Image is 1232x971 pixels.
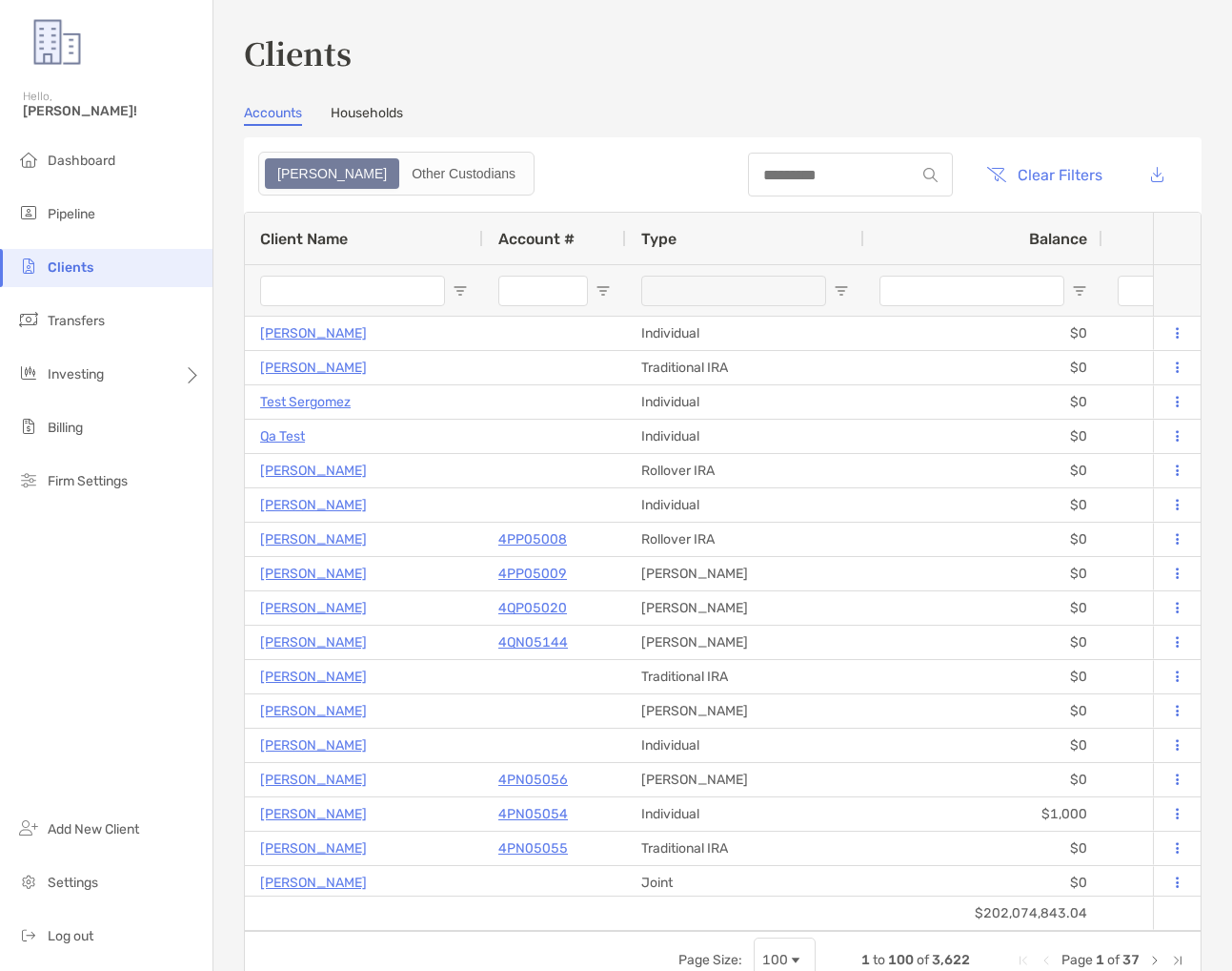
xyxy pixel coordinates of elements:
[864,420,1102,453] div: $0
[260,665,367,689] p: [PERSON_NAME]
[260,596,367,620] a: [PERSON_NAME]
[626,317,864,350] div: Individual
[498,802,568,826] p: 4PN05054
[260,424,305,448] a: Qa Test
[17,415,40,438] img: billing icon
[932,952,970,968] span: 3,622
[260,802,367,826] a: [PERSON_NAME]
[879,276,1064,306] input: Balance Filter Input
[864,660,1102,693] div: $0
[244,31,1202,74] h3: Clients
[864,385,1102,419] div: $0
[260,699,367,723] p: [PERSON_NAME]
[48,420,83,436] span: Billing
[888,952,914,968] span: 100
[17,362,40,384] img: investing icon
[917,952,929,968] span: of
[260,390,351,414] a: Test Sergomez
[498,630,568,654] a: 4QN05144
[260,630,367,654] a: [PERSON_NAME]
[1039,953,1054,968] div: Previous Page
[1072,283,1087,299] button: Open Filter Menu
[1029,230,1087,248] span: Balance
[260,871,367,895] a: [PERSON_NAME]
[1147,953,1162,968] div: Next Page
[331,105,403,126] a: Households
[641,230,677,248] span: Type
[17,308,40,331] img: transfers icon
[626,832,864,865] div: Traditional IRA
[864,626,1102,659] div: $0
[864,454,1102,487] div: $0
[260,459,367,483] a: [PERSON_NAME]
[626,385,864,419] div: Individual
[23,8,91,76] img: Zoe Logo
[834,283,849,299] button: Open Filter Menu
[260,356,367,380] a: [PERSON_NAME]
[48,153,115,169] span: Dashboard
[864,317,1102,350] div: $0
[626,488,864,522] div: Individual
[626,660,864,693] div: Traditional IRA
[260,276,445,306] input: Client Name Filter Input
[260,562,367,586] a: [PERSON_NAME]
[864,763,1102,796] div: $0
[498,837,568,860] a: 4PN05055
[48,259,93,276] span: Clients
[626,420,864,453] div: Individual
[864,797,1102,831] div: $1,000
[864,694,1102,728] div: $0
[17,870,40,893] img: settings icon
[1061,952,1093,968] span: Page
[260,768,367,792] a: [PERSON_NAME]
[267,160,397,187] div: Zoe
[23,103,201,119] span: [PERSON_NAME]!
[498,596,567,620] a: 4QP05020
[873,952,885,968] span: to
[498,562,567,586] a: 4PP05009
[48,875,98,891] span: Settings
[861,952,870,968] span: 1
[498,276,588,306] input: Account # Filter Input
[626,626,864,659] div: [PERSON_NAME]
[864,557,1102,590] div: $0
[48,821,139,837] span: Add New Client
[48,366,104,382] span: Investing
[48,313,105,329] span: Transfers
[864,832,1102,865] div: $0
[864,729,1102,762] div: $0
[244,105,302,126] a: Accounts
[864,866,1102,899] div: $0
[626,763,864,796] div: [PERSON_NAME]
[260,493,367,517] a: [PERSON_NAME]
[498,527,567,551] a: 4PP05008
[1170,953,1185,968] div: Last Page
[17,923,40,946] img: logout icon
[260,527,367,551] a: [PERSON_NAME]
[678,952,742,968] div: Page Size:
[1096,952,1104,968] span: 1
[1107,952,1120,968] span: of
[626,454,864,487] div: Rollover IRA
[260,230,348,248] span: Client Name
[453,283,468,299] button: Open Filter Menu
[864,897,1102,930] div: $202,074,843.04
[864,591,1102,625] div: $0
[260,733,367,757] p: [PERSON_NAME]
[258,152,535,196] div: segmented control
[17,148,40,171] img: dashboard icon
[864,351,1102,384] div: $0
[260,837,367,860] a: [PERSON_NAME]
